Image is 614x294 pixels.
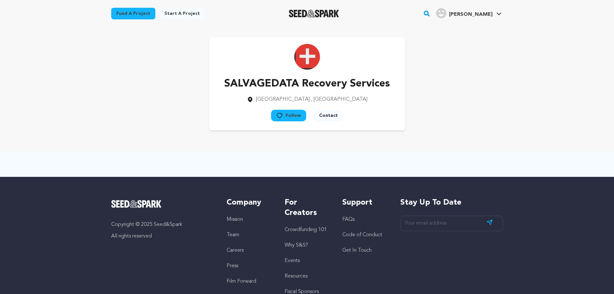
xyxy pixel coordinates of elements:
a: Seed&Spark Homepage [289,10,339,17]
img: https://seedandspark-static.s3.us-east-2.amazonaws.com/images/User/002/066/288/medium/3e9018d3514... [294,44,320,70]
a: Team [227,232,239,238]
p: SALVAGEDATA Recovery Services [224,76,390,92]
a: Press [227,263,238,269]
a: Code of Conduct [342,232,382,238]
h5: Company [227,198,271,208]
img: Seed&Spark Logo [111,200,162,208]
input: Your email address [400,216,503,231]
a: Fund a project [111,8,155,19]
a: Events [285,258,300,263]
span: SEO P.'s Profile [435,7,503,20]
span: , [GEOGRAPHIC_DATA] [311,97,367,102]
h5: Stay up to date [400,198,503,208]
span: [GEOGRAPHIC_DATA] [256,97,310,102]
h5: Support [342,198,387,208]
h5: For Creators [285,198,329,218]
a: SEO P.'s Profile [435,7,503,18]
a: Crowdfunding 101 [285,227,327,232]
button: Contact [314,110,343,121]
a: Resources [285,274,307,279]
div: SEO P.'s Profile [436,8,492,18]
a: Film Forward [227,279,256,284]
img: user.png [436,8,446,18]
a: Careers [227,248,244,253]
p: Copyright © 2025 Seed&Spark [111,221,214,228]
a: Mission [227,217,243,222]
a: Seed&Spark Homepage [111,200,214,208]
a: FAQs [342,217,355,222]
span: [PERSON_NAME] [449,12,492,17]
button: Follow [271,110,306,121]
a: Why S&S? [285,243,308,248]
p: All rights reserved [111,232,214,240]
img: Seed&Spark Logo Dark Mode [289,10,339,17]
a: Start a project [159,8,205,19]
a: Get In Touch [342,248,372,253]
